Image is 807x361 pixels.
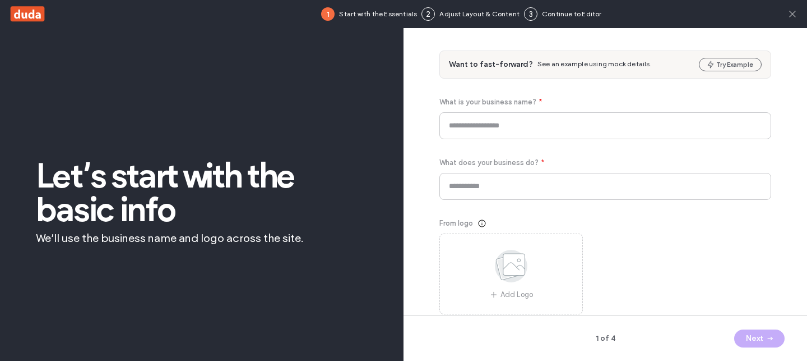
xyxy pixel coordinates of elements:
[339,9,417,19] span: Start with the Essentials
[699,58,762,71] button: Try Example
[537,60,652,68] span: See an example using mock details.
[542,9,602,19] span: Continue to Editor
[439,97,536,108] span: What is your business name?
[36,159,368,226] span: Let’s start with the basic info
[421,7,435,21] div: 2
[36,231,368,245] span: We’ll use the business name and logo across the site.
[500,289,534,300] span: Add Logo
[524,7,537,21] div: 3
[439,9,520,19] span: Adjust Layout & Content
[551,333,659,344] span: 1 of 4
[439,218,473,229] span: From logo
[321,7,335,21] div: 1
[439,157,539,168] span: What does your business do?
[449,59,533,70] span: Want to fast-forward?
